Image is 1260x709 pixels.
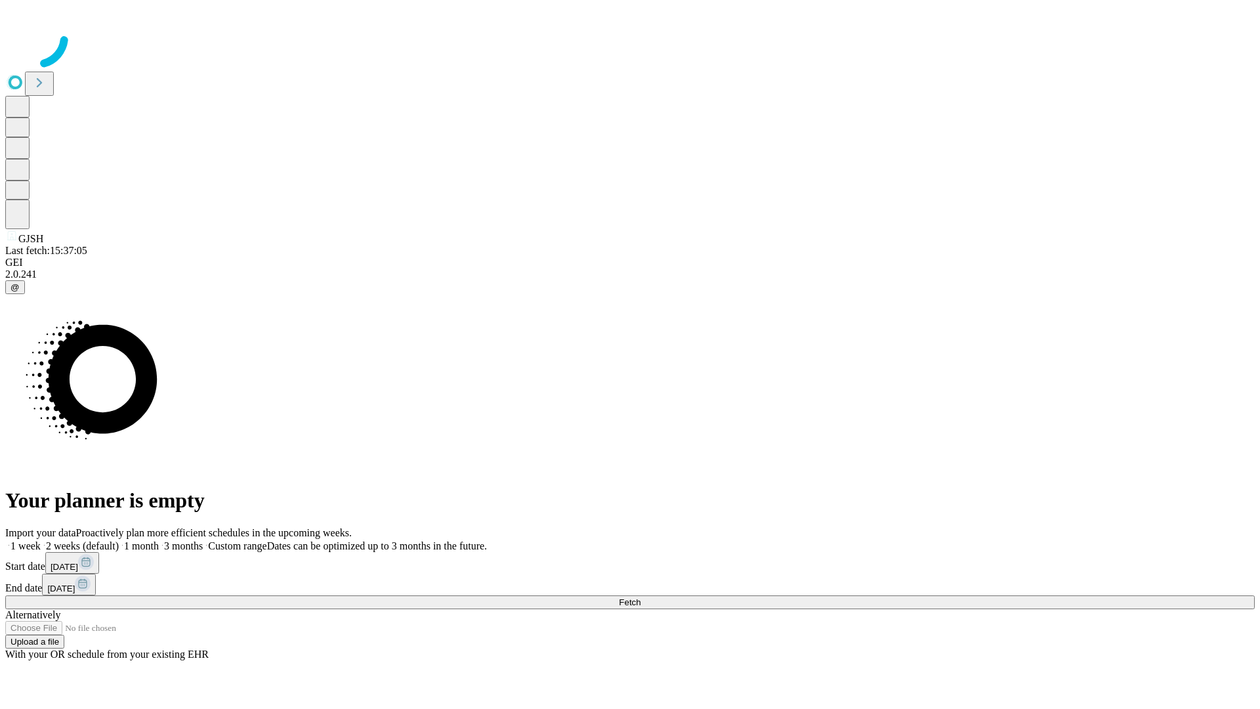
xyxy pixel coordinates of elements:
[5,280,25,294] button: @
[42,574,96,595] button: [DATE]
[5,245,87,256] span: Last fetch: 15:37:05
[619,597,640,607] span: Fetch
[5,595,1255,609] button: Fetch
[10,282,20,292] span: @
[46,540,119,551] span: 2 weeks (default)
[5,609,60,620] span: Alternatively
[5,488,1255,513] h1: Your planner is empty
[18,233,43,244] span: GJSH
[208,540,266,551] span: Custom range
[5,269,1255,280] div: 2.0.241
[51,562,78,572] span: [DATE]
[124,540,159,551] span: 1 month
[5,574,1255,595] div: End date
[5,552,1255,574] div: Start date
[10,540,41,551] span: 1 week
[5,649,209,660] span: With your OR schedule from your existing EHR
[45,552,99,574] button: [DATE]
[47,584,75,593] span: [DATE]
[5,527,76,538] span: Import your data
[76,527,352,538] span: Proactively plan more efficient schedules in the upcoming weeks.
[267,540,487,551] span: Dates can be optimized up to 3 months in the future.
[5,257,1255,269] div: GEI
[5,635,64,649] button: Upload a file
[164,540,203,551] span: 3 months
